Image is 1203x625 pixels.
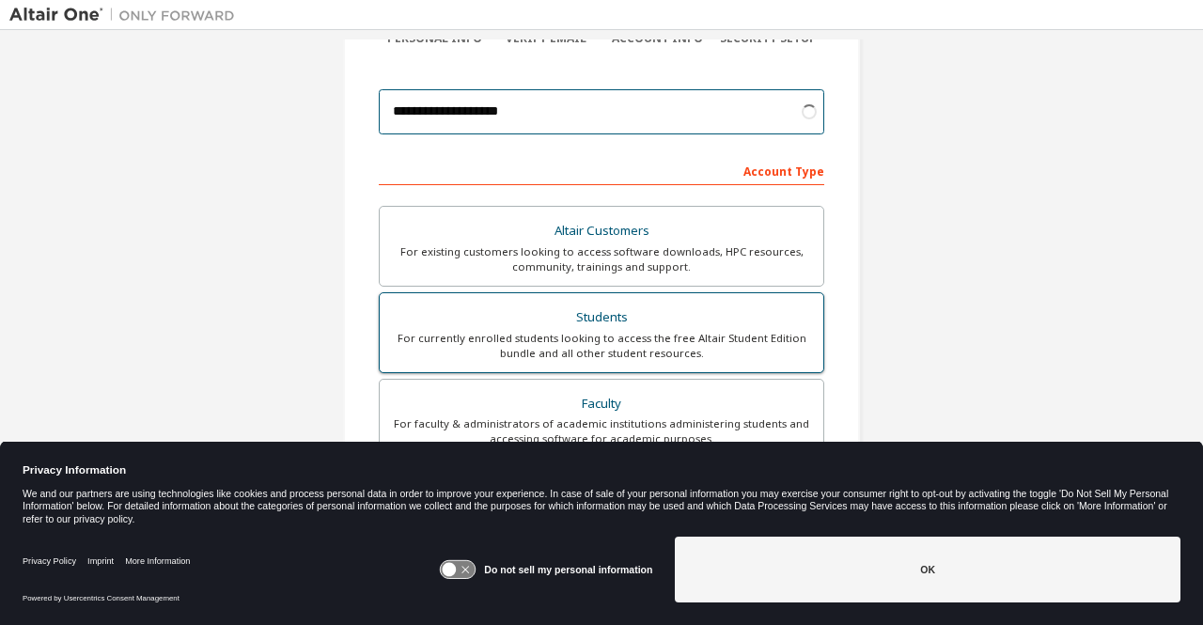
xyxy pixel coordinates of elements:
[391,218,812,244] div: Altair Customers
[9,6,244,24] img: Altair One
[391,391,812,417] div: Faculty
[391,244,812,274] div: For existing customers looking to access software downloads, HPC resources, community, trainings ...
[391,416,812,446] div: For faculty & administrators of academic institutions administering students and accessing softwa...
[391,305,812,331] div: Students
[391,331,812,361] div: For currently enrolled students looking to access the free Altair Student Edition bundle and all ...
[379,155,824,185] div: Account Type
